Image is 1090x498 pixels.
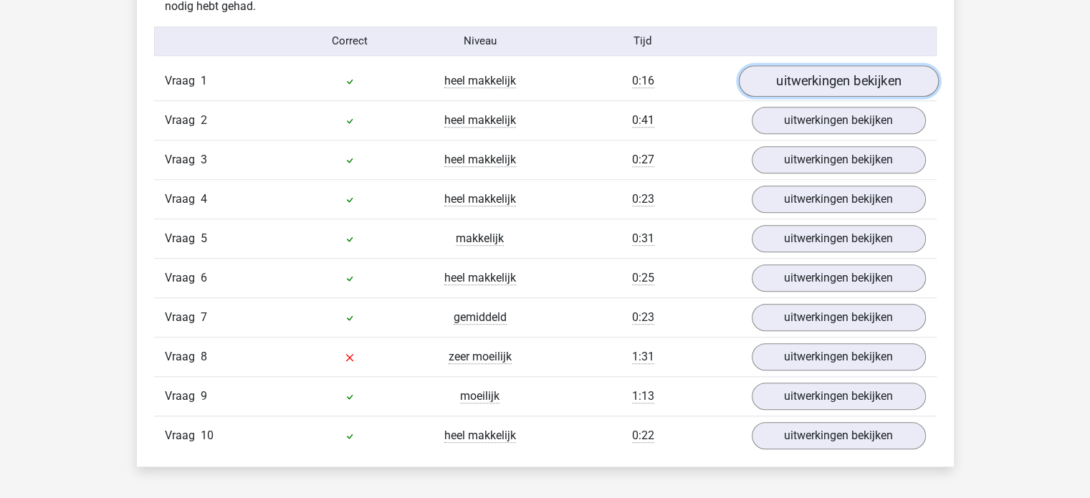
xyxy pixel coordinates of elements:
[752,107,926,134] a: uitwerkingen bekijken
[752,264,926,292] a: uitwerkingen bekijken
[201,153,207,166] span: 3
[165,309,201,326] span: Vraag
[632,231,654,246] span: 0:31
[201,74,207,87] span: 1
[165,269,201,287] span: Vraag
[632,74,654,88] span: 0:16
[632,389,654,403] span: 1:13
[444,153,516,167] span: heel makkelijk
[752,343,926,370] a: uitwerkingen bekijken
[444,113,516,128] span: heel makkelijk
[752,186,926,213] a: uitwerkingen bekijken
[165,348,201,365] span: Vraag
[165,72,201,90] span: Vraag
[201,271,207,284] span: 6
[444,428,516,443] span: heel makkelijk
[201,350,207,363] span: 8
[285,33,415,49] div: Correct
[460,389,499,403] span: moeilijk
[201,428,214,442] span: 10
[752,146,926,173] a: uitwerkingen bekijken
[165,427,201,444] span: Vraag
[165,230,201,247] span: Vraag
[454,310,507,325] span: gemiddeld
[165,112,201,129] span: Vraag
[752,225,926,252] a: uitwerkingen bekijken
[456,231,504,246] span: makkelijk
[444,271,516,285] span: heel makkelijk
[444,74,516,88] span: heel makkelijk
[201,113,207,127] span: 2
[738,65,938,97] a: uitwerkingen bekijken
[201,231,207,245] span: 5
[165,151,201,168] span: Vraag
[632,310,654,325] span: 0:23
[545,33,740,49] div: Tijd
[632,428,654,443] span: 0:22
[632,350,654,364] span: 1:31
[201,389,207,403] span: 9
[752,422,926,449] a: uitwerkingen bekijken
[449,350,512,364] span: zeer moeilijk
[201,310,207,324] span: 7
[201,192,207,206] span: 4
[752,383,926,410] a: uitwerkingen bekijken
[415,33,545,49] div: Niveau
[752,304,926,331] a: uitwerkingen bekijken
[632,192,654,206] span: 0:23
[632,153,654,167] span: 0:27
[444,192,516,206] span: heel makkelijk
[632,271,654,285] span: 0:25
[165,191,201,208] span: Vraag
[632,113,654,128] span: 0:41
[165,388,201,405] span: Vraag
